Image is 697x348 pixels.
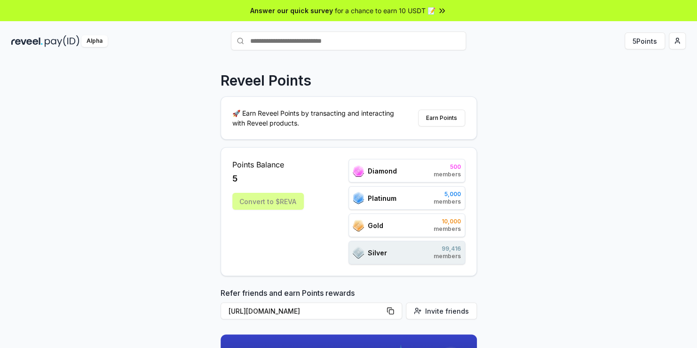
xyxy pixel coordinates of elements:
span: members [434,253,461,260]
span: Points Balance [232,159,304,170]
span: Silver [368,248,387,258]
span: Gold [368,221,383,230]
span: Diamond [368,166,397,176]
span: Invite friends [425,306,469,316]
div: Refer friends and earn Points rewards [221,287,477,323]
span: Answer our quick survey [250,6,333,16]
span: 99,416 [434,245,461,253]
img: pay_id [45,35,79,47]
button: Invite friends [406,302,477,319]
span: members [434,225,461,233]
span: 10,000 [434,218,461,225]
button: 5Points [625,32,665,49]
div: Alpha [81,35,108,47]
p: Reveel Points [221,72,311,89]
span: 500 [434,163,461,171]
span: 5 [232,172,238,185]
img: ranks_icon [353,192,364,204]
span: 5,000 [434,190,461,198]
img: ranks_icon [353,165,364,177]
span: members [434,171,461,178]
span: members [434,198,461,206]
span: for a chance to earn 10 USDT 📝 [335,6,436,16]
p: 🚀 Earn Reveel Points by transacting and interacting with Reveel products. [232,108,402,128]
img: ranks_icon [353,246,364,259]
img: reveel_dark [11,35,43,47]
img: ranks_icon [353,220,364,231]
button: [URL][DOMAIN_NAME] [221,302,402,319]
span: Platinum [368,193,396,203]
button: Earn Points [418,110,465,127]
